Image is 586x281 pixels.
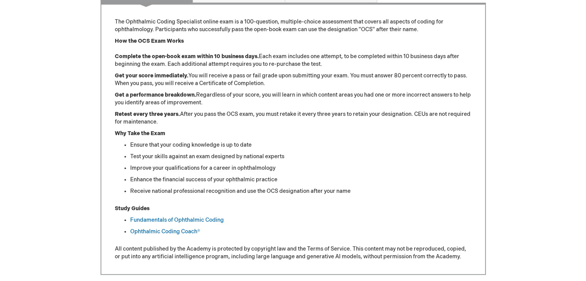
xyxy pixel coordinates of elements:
strong: How the OCS Exam Works [115,38,184,44]
a: Fundamentals of Ophthalmic Coding [130,217,224,223]
p: The Ophthalmic Coding Specialist online exam is a 100-question, multiple-choice assessment that c... [115,18,472,33]
strong: Get a performance breakdown. [115,92,196,98]
strong: Why Take the Exam [115,130,165,137]
strong: Get your score immediately. [115,72,188,79]
li: Receive national professional recognition and use the OCS designation after your name [130,187,472,195]
li: Enhance the financial success of your ophthalmic practice [130,176,472,184]
p: After you pass the OCS exam, you must retake it every three years to retain your designation. CEU... [115,110,472,126]
p: Regardless of your score, you will learn in which content areas you had one or more incorrect ans... [115,91,472,107]
p: All content published by the Academy is protected by copyright law and the Terms of Service. This... [115,245,472,261]
strong: Complete the open-book exam within 10 business days. [115,53,259,60]
strong: Study Guides [115,205,149,212]
strong: Retest every three years. [115,111,180,117]
li: Ensure that your coding knowledge is up to date [130,141,472,149]
p: You will receive a pass or fail grade upon submitting your exam. You must answer 80 percent corre... [115,72,472,87]
li: Test your skills against an exam designed by national experts [130,153,472,161]
a: Ophthalmic Coding Coach® [130,228,200,235]
li: Improve your qualifications for a career in ophthalmology [130,164,472,172]
p: Each exam includes one attempt, to be completed within 10 business days after beginning the exam.... [115,37,472,68]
